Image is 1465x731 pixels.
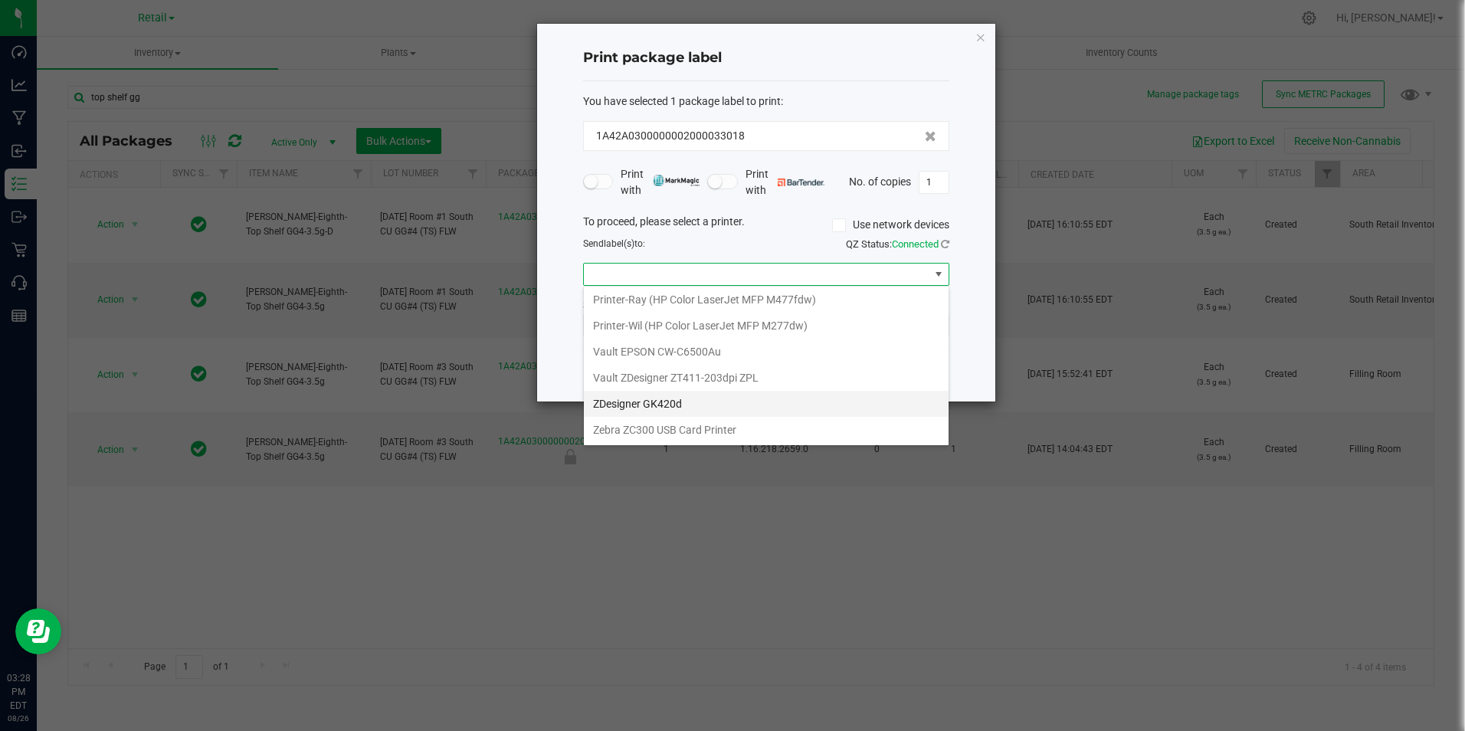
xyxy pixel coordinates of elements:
[583,238,645,249] span: Send to:
[584,287,949,313] li: Printer-Ray (HP Color LaserJet MFP M477fdw)
[621,166,700,198] span: Print with
[778,179,824,186] img: bartender.png
[15,608,61,654] iframe: Resource center
[583,48,949,68] h4: Print package label
[584,313,949,339] li: Printer-Wil (HP Color LaserJet MFP M277dw)
[584,417,949,443] li: Zebra ZC300 USB Card Printer
[596,128,745,144] span: 1A42A0300000002000033018
[583,93,949,110] div: :
[583,95,781,107] span: You have selected 1 package label to print
[572,214,961,237] div: To proceed, please select a printer.
[584,339,949,365] li: Vault EPSON CW-C6500Au
[846,238,949,250] span: QZ Status:
[604,238,634,249] span: label(s)
[653,175,700,186] img: mark_magic_cybra.png
[892,238,939,250] span: Connected
[746,166,824,198] span: Print with
[572,297,961,313] div: Select a label template.
[584,391,949,417] li: ZDesigner GK420d
[849,175,911,187] span: No. of copies
[584,365,949,391] li: Vault ZDesigner ZT411-203dpi ZPL
[832,217,949,233] label: Use network devices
